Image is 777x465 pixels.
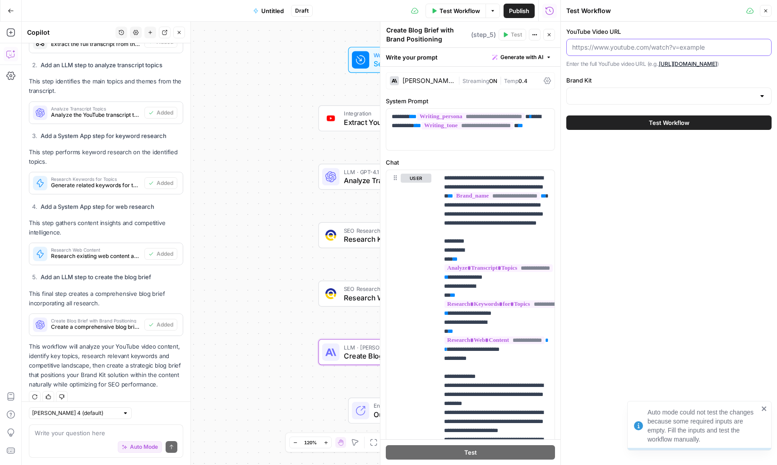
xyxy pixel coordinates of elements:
[344,343,457,351] span: LLM · [PERSON_NAME] 4
[29,289,183,308] p: This final step creates a comprehensive blog brief incorporating all research.
[304,439,317,446] span: 120%
[130,443,158,451] span: Auto Mode
[319,339,486,365] div: LLM · [PERSON_NAME] 4Create Blog Brief with Brand PositioningStep 5
[439,6,480,15] span: Test Workflow
[374,401,447,410] span: End
[32,409,119,418] input: Claude Sonnet 4 (default)
[51,106,141,111] span: Analyze Transcript Topics
[504,4,535,18] button: Publish
[248,4,289,18] button: Untitled
[344,292,456,303] span: Research Web Content
[51,318,141,323] span: Create Blog Brief with Brand Positioning
[144,177,177,189] button: Added
[374,51,427,59] span: Workflow
[157,321,173,329] span: Added
[319,106,486,132] div: IntegrationExtract YouTube TranscriptStep 1
[144,319,177,331] button: Added
[325,113,336,124] img: youtube-logo.webp
[572,43,766,52] input: https://www.youtube.com/watch?v=example
[29,342,183,390] p: This workflow will analyze your YouTube video content, identify key topics, research relevant key...
[157,109,173,117] span: Added
[144,107,177,119] button: Added
[566,60,772,69] p: Enter the full YouTube video URL (e.g., )
[761,405,768,412] button: close
[41,203,154,210] strong: Add a System App step for web research
[344,226,457,235] span: SEO Research
[386,26,469,44] textarea: Create Blog Brief with Brand Positioning
[51,323,141,331] span: Create a comprehensive blog brief that positions the brand kit within the researched topics and i...
[489,78,497,84] span: ON
[51,177,141,181] span: Research Keywords for Topics
[319,281,486,307] div: SEO ResearchResearch Web ContentStep 4
[261,6,284,15] span: Untitled
[458,76,462,85] span: |
[51,248,141,252] span: Research Web Content
[489,51,555,63] button: Generate with AI
[319,222,486,249] div: SEO ResearchResearch Keywords for TopicsStep 3
[118,441,162,453] button: Auto Mode
[344,285,456,293] span: SEO Research
[51,181,141,189] span: Generate related keywords for the main topics identified from the transcript
[659,60,717,67] a: [URL][DOMAIN_NAME]
[29,147,183,166] p: This step performs keyword research on the identified topics.
[157,250,173,258] span: Added
[462,78,489,84] span: Streaming
[344,109,458,118] span: Integration
[51,40,141,48] span: Extract the full transcript from the provided YouTube video URL
[386,97,555,106] label: System Prompt
[471,30,496,39] span: ( step_5 )
[518,78,527,84] span: 0.4
[509,6,529,15] span: Publish
[319,47,486,73] div: WorkflowSet InputsInputs
[325,230,336,241] img: se7yyxfvbxn2c3qgqs66gfh04cl6
[319,398,486,424] div: EndOutput
[504,78,518,84] span: Temp
[566,115,772,130] button: Test Workflow
[344,168,457,176] span: LLM · GPT-4.1
[464,448,477,457] span: Test
[41,61,162,69] strong: Add an LLM step to analyze transcript topics
[157,179,173,187] span: Added
[29,77,183,96] p: This step identifies the main topics and themes from the transcript.
[647,408,758,444] div: Auto mode could not test the changes because some required inputs are empty. Fill the inputs and ...
[499,29,526,41] button: Test
[27,28,113,37] div: Copilot
[344,117,458,128] span: Extract YouTube Transcript
[566,27,772,36] label: YouTube Video URL
[344,234,457,244] span: Research Keywords for Topics
[29,218,183,237] p: This step gathers content insights and competitive intelligence.
[401,174,431,183] button: user
[497,76,504,85] span: |
[344,350,457,361] span: Create Blog Brief with Brand Positioning
[649,118,689,127] span: Test Workflow
[344,175,457,186] span: Analyze Transcript Topics
[295,7,309,15] span: Draft
[402,78,454,84] div: [PERSON_NAME] 4
[51,111,141,119] span: Analyze the YouTube transcript to identify 3-5 main topics and themes for keyword research
[386,445,555,460] button: Test
[41,132,166,139] strong: Add a System App step for keyword research
[511,31,522,39] span: Test
[319,164,486,190] div: LLM · GPT-4.1Analyze Transcript TopicsStep 2
[500,53,543,61] span: Generate with AI
[374,58,427,69] span: Set Inputs
[51,252,141,260] span: Research existing web content around the main topics to understand the competitive landscape
[386,158,555,167] label: Chat
[425,4,486,18] button: Test Workflow
[144,248,177,260] button: Added
[41,273,151,281] strong: Add an LLM step to create the blog brief
[325,288,336,299] img: 3hnddut9cmlpnoegpdll2wmnov83
[380,48,560,66] div: Write your prompt
[566,76,772,85] label: Brand Kit
[374,409,447,420] span: Output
